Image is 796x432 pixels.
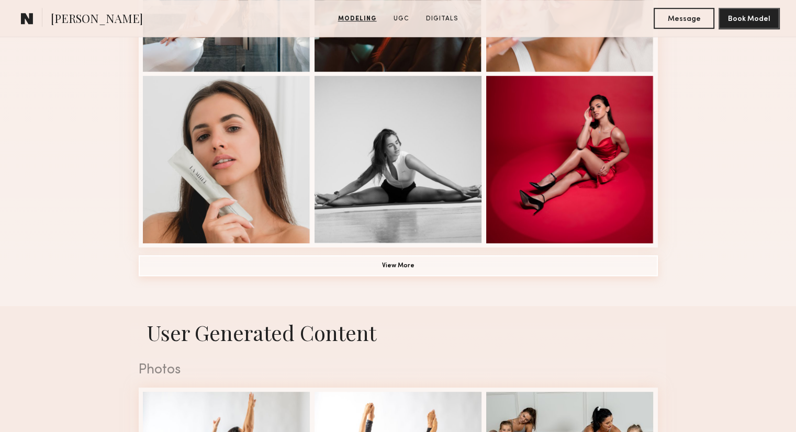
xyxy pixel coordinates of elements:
[654,8,714,29] button: Message
[130,319,666,346] h1: User Generated Content
[719,14,779,22] a: Book Model
[389,14,413,24] a: UGC
[51,10,143,29] span: [PERSON_NAME]
[139,255,658,276] button: View More
[422,14,463,24] a: Digitals
[139,363,658,377] div: Photos
[334,14,381,24] a: Modeling
[719,8,779,29] button: Book Model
